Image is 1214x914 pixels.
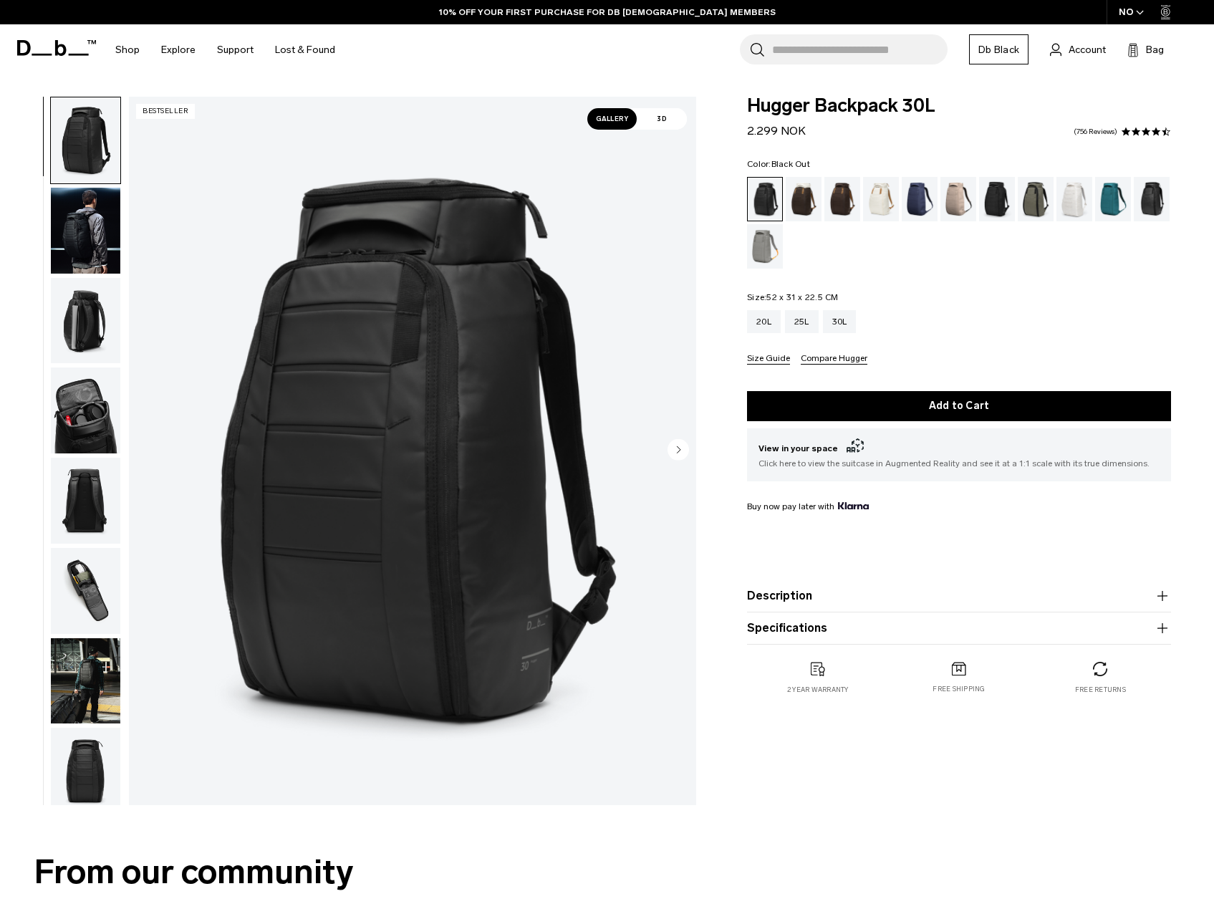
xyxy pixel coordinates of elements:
span: Hugger Backpack 30L [747,97,1171,115]
span: Black Out [771,159,810,169]
a: Fogbow Beige [940,177,976,221]
span: 3D [637,108,687,130]
img: Hugger Backpack 30L Black Out [51,638,120,724]
a: Espresso [824,177,860,221]
a: Lost & Found [275,24,335,75]
img: {"height" => 20, "alt" => "Klarna"} [838,502,869,509]
button: Hugger Backpack 30L Black Out [50,727,121,814]
img: Hugger Backpack 30L Black Out [51,97,120,183]
button: Size Guide [747,354,790,365]
a: Account [1050,41,1106,58]
span: 52 x 31 x 22.5 CM [766,292,838,302]
img: Hugger Backpack 30L Black Out [51,548,120,634]
span: View in your space [758,440,1160,457]
span: Gallery [587,108,637,130]
a: Black Out [747,177,783,221]
a: Support [217,24,254,75]
p: Free returns [1075,685,1126,695]
img: Hugger Backpack 30L Black Out [51,728,120,814]
a: 30L [823,310,857,333]
p: 2 year warranty [787,685,849,695]
button: Hugger Backpack 30L Black Out [50,547,121,635]
img: Hugger Backpack 30L Black Out [51,278,120,364]
img: Hugger Backpack 30L Black Out [129,97,696,805]
a: 756 reviews [1074,128,1117,135]
span: Account [1069,42,1106,57]
button: Hugger Backpack 30L Black Out [50,97,121,184]
h2: From our community [34,847,1180,898]
button: Specifications [747,620,1171,637]
button: Compare Hugger [801,354,867,365]
img: Hugger Backpack 30L Black Out [51,367,120,453]
button: View in your space Click here to view the suitcase in Augmented Reality and see it at a 1:1 scale... [747,428,1171,481]
button: Description [747,587,1171,605]
button: Next slide [668,438,689,463]
nav: Main Navigation [105,24,346,75]
a: Clean Slate [1056,177,1092,221]
a: Charcoal Grey [979,177,1015,221]
img: Hugger Backpack 30L Black Out [51,188,120,274]
a: Sand Grey [747,224,783,269]
span: Buy now pay later with [747,500,869,513]
button: Hugger Backpack 30L Black Out [50,367,121,454]
a: 10% OFF YOUR FIRST PURCHASE FOR DB [DEMOGRAPHIC_DATA] MEMBERS [439,6,776,19]
button: Bag [1127,41,1164,58]
span: Click here to view the suitcase in Augmented Reality and see it at a 1:1 scale with its true dime... [758,457,1160,470]
a: Forest Green [1018,177,1054,221]
legend: Size: [747,293,839,302]
a: Oatmilk [863,177,899,221]
legend: Color: [747,160,810,168]
a: Cappuccino [786,177,822,221]
a: Reflective Black [1134,177,1170,221]
a: Explore [161,24,196,75]
a: 25L [785,310,819,333]
img: Hugger Backpack 30L Black Out [51,458,120,544]
p: Bestseller [136,104,195,119]
span: Bag [1146,42,1164,57]
a: Db Black [969,34,1028,64]
a: 20L [747,310,781,333]
button: Add to Cart [747,391,1171,421]
button: Hugger Backpack 30L Black Out [50,187,121,274]
span: 2.299 NOK [747,124,806,138]
button: Hugger Backpack 30L Black Out [50,638,121,725]
a: Shop [115,24,140,75]
button: Hugger Backpack 30L Black Out [50,457,121,544]
a: Midnight Teal [1095,177,1131,221]
button: Hugger Backpack 30L Black Out [50,277,121,365]
li: 1 / 11 [129,97,696,805]
a: Blue Hour [902,177,938,221]
p: Free shipping [933,684,985,694]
